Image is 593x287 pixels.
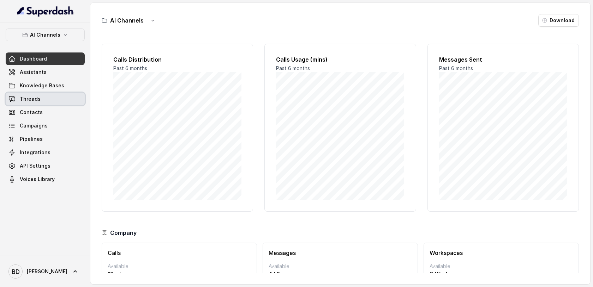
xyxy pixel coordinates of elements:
[20,136,43,143] span: Pipelines
[20,95,41,102] span: Threads
[20,82,64,89] span: Knowledge Bases
[439,55,567,64] h2: Messages Sent
[108,270,251,278] p: 18 mins
[269,263,412,270] p: Available
[110,16,144,25] h3: AI Channels
[430,270,573,278] p: 0 Workspaces
[430,263,573,270] p: Available
[108,263,251,270] p: Available
[6,29,85,41] button: AI Channels
[6,119,85,132] a: Campaigns
[6,79,85,92] a: Knowledge Bases
[439,65,473,71] span: Past 6 months
[6,66,85,79] a: Assistants
[6,93,85,105] a: Threads
[6,52,85,65] a: Dashboard
[20,122,48,129] span: Campaigns
[17,6,74,17] img: light.svg
[20,55,47,62] span: Dashboard
[6,106,85,119] a: Contacts
[20,109,43,116] span: Contacts
[6,262,85,281] a: [PERSON_NAME]
[113,65,147,71] span: Past 6 months
[20,176,55,183] span: Voices Library
[110,229,137,237] h3: Company
[6,160,85,172] a: API Settings
[276,55,404,64] h2: Calls Usage (mins)
[108,249,251,257] h3: Calls
[269,270,412,278] p: 446 messages
[113,55,241,64] h2: Calls Distribution
[12,268,20,275] text: BD
[20,162,50,169] span: API Settings
[269,249,412,257] h3: Messages
[30,31,60,39] p: AI Channels
[27,268,67,275] span: [PERSON_NAME]
[6,133,85,145] a: Pipelines
[6,173,85,186] a: Voices Library
[538,14,579,27] button: Download
[20,149,50,156] span: Integrations
[6,146,85,159] a: Integrations
[20,69,47,76] span: Assistants
[430,249,573,257] h3: Workspaces
[276,65,310,71] span: Past 6 months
